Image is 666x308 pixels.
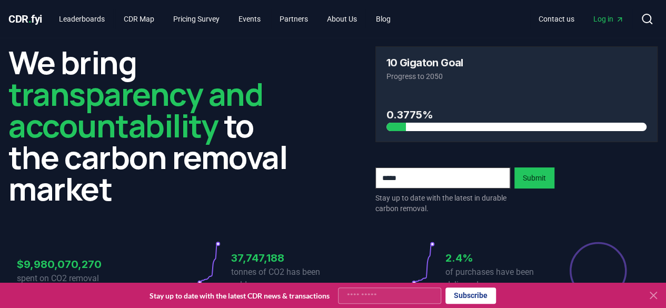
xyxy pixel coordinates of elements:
a: Partners [271,9,316,28]
a: Log in [585,9,632,28]
span: transparency and accountability [8,72,263,147]
p: tonnes of CO2 has been sold [231,266,333,291]
p: spent on CO2 removal [17,272,119,285]
p: Progress to 2050 [386,71,647,82]
span: CDR fyi [8,13,42,25]
button: Submit [514,167,554,188]
p: of purchases have been delivered [445,266,548,291]
h3: 0.3775% [386,107,647,123]
a: About Us [319,9,365,28]
nav: Main [530,9,632,28]
span: Log in [593,14,624,24]
h3: $9,980,070,270 [17,256,119,272]
a: Contact us [530,9,583,28]
h3: 10 Gigaton Goal [386,57,463,68]
span: . [28,13,32,25]
a: CDR.fyi [8,12,42,26]
div: Percentage of sales delivered [569,241,628,300]
a: CDR Map [115,9,163,28]
h3: 2.4% [445,250,548,266]
h2: We bring to the carbon removal market [8,46,291,204]
a: Blog [367,9,399,28]
nav: Main [51,9,399,28]
a: Leaderboards [51,9,113,28]
h3: 37,747,188 [231,250,333,266]
a: Pricing Survey [165,9,228,28]
p: Stay up to date with the latest in durable carbon removal. [375,193,510,214]
a: Events [230,9,269,28]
